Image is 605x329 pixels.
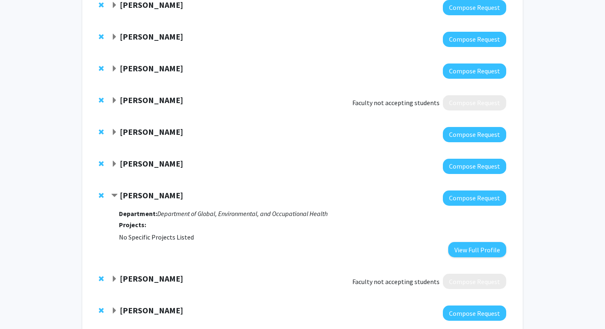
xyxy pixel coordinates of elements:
strong: [PERSON_NAME] [120,127,183,137]
iframe: Chat [6,292,35,323]
span: Expand Hilary Bierman Bookmark [111,34,118,40]
span: Expand Jennifer Rae Myers Bookmark [111,97,118,104]
span: No Specific Projects Listed [119,233,194,241]
strong: [PERSON_NAME] [120,95,183,105]
strong: [PERSON_NAME] [120,305,183,315]
button: View Full Profile [448,242,506,257]
span: Remove Jeremy Purcell from bookmarks [99,129,104,135]
span: Remove Iqbal Hamza from bookmarks [99,307,104,314]
strong: [PERSON_NAME] [120,63,183,73]
button: Compose Request to Heather Amato [443,190,506,206]
i: Department of Global, Environmental, and Occupational Health [157,209,328,218]
button: Compose Request to Halli Weiner [443,274,506,289]
span: Remove Hilary Bierman from bookmarks [99,33,104,40]
button: Compose Request to Jennifer Rae Myers [443,95,506,110]
span: Faculty not accepting students [352,98,440,108]
strong: [PERSON_NAME] [120,273,183,284]
span: Expand Joseph Dien Bookmark [111,161,118,167]
strong: [PERSON_NAME] [120,190,183,200]
span: Remove Yasmeen Faroqi-Shah from bookmarks [99,2,104,8]
span: Remove Halli Weiner from bookmarks [99,275,104,282]
span: Expand Yasmeen Faroqi-Shah Bookmark [111,2,118,9]
span: Remove Heather Amato from bookmarks [99,192,104,199]
span: Expand Jeremy Purcell Bookmark [111,129,118,136]
span: Remove Jennifer Rae Myers from bookmarks [99,97,104,103]
button: Compose Request to Iqbal Hamza [443,305,506,321]
span: Expand Amy Billing Bookmark [111,66,118,72]
strong: Department: [119,209,157,218]
span: Faculty not accepting students [352,277,440,287]
strong: Projects: [119,221,146,229]
button: Compose Request to Jeremy Purcell [443,127,506,142]
button: Compose Request to Joseph Dien [443,159,506,174]
span: Remove Amy Billing from bookmarks [99,65,104,72]
span: Remove Joseph Dien from bookmarks [99,160,104,167]
button: Compose Request to Amy Billing [443,63,506,79]
span: Expand Halli Weiner Bookmark [111,276,118,282]
strong: [PERSON_NAME] [120,31,183,42]
button: Compose Request to Hilary Bierman [443,32,506,47]
span: Contract Heather Amato Bookmark [111,193,118,199]
span: Expand Iqbal Hamza Bookmark [111,308,118,314]
strong: [PERSON_NAME] [120,158,183,169]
